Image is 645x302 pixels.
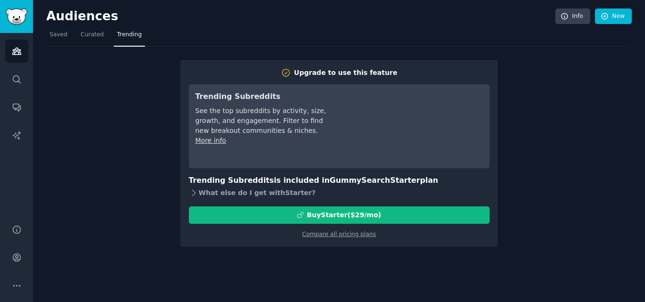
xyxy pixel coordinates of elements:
a: Info [555,8,590,24]
img: GummySearch logo [6,8,27,25]
a: Saved [46,27,71,47]
div: See the top subreddits by activity, size, growth, and engagement. Filter to find new breakout com... [195,106,328,136]
div: Buy Starter ($ 29 /mo ) [307,210,381,220]
a: Curated [77,27,107,47]
span: GummySearch Starter [330,176,420,185]
div: What else do I get with Starter ? [189,187,490,200]
span: Curated [81,31,104,39]
a: Compare all pricing plans [302,231,376,237]
h3: Trending Subreddits is included in plan [189,175,490,187]
span: Trending [117,31,142,39]
div: Upgrade to use this feature [294,68,398,78]
h3: Trending Subreddits [195,91,328,103]
a: New [595,8,632,24]
a: Trending [114,27,145,47]
span: Saved [50,31,68,39]
h2: Audiences [46,9,555,24]
iframe: YouTube video player [341,91,483,162]
button: BuyStarter($29/mo) [189,206,490,224]
a: More info [195,137,226,144]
